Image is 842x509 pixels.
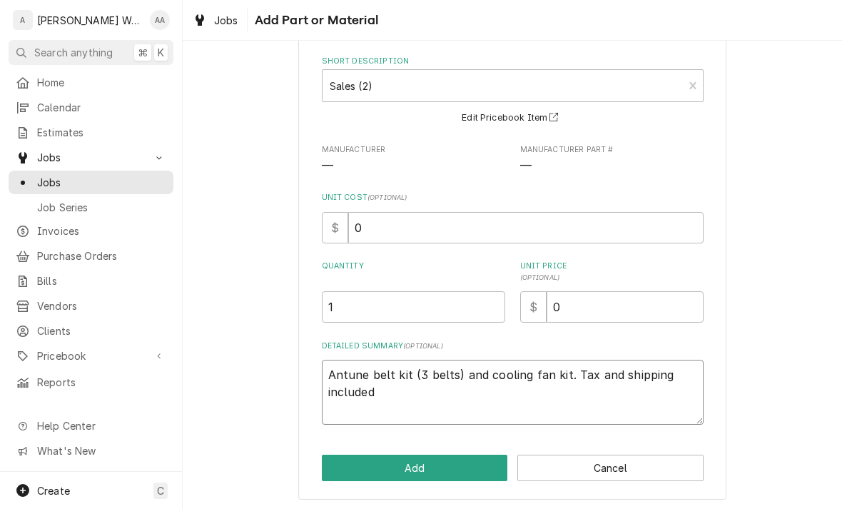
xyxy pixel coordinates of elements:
span: Manufacturer Part # [520,158,704,175]
div: [object Object] [520,261,704,323]
div: $ [520,291,547,323]
div: Button Group Row [322,455,704,481]
span: Reports [37,375,166,390]
span: Manufacturer Part # [520,144,704,156]
span: ( optional ) [367,193,407,201]
a: Go to Help Center [9,414,173,438]
label: Unit Price [520,261,704,283]
a: Jobs [9,171,173,194]
span: Calendar [37,100,166,115]
label: Detailed Summary [322,341,704,352]
span: ⌘ [138,45,148,60]
span: Clients [37,323,166,338]
span: C [157,483,164,498]
div: AA [150,10,170,30]
div: [object Object] [322,261,505,323]
a: Vendors [9,294,173,318]
span: Estimates [37,125,166,140]
a: Go to What's New [9,439,173,463]
span: — [322,159,333,173]
a: Home [9,71,173,94]
span: Jobs [37,175,166,190]
label: Unit Cost [322,192,704,203]
a: Calendar [9,96,173,119]
a: Job Series [9,196,173,219]
div: Detailed Summary [322,341,704,425]
span: Add Part or Material [250,11,378,30]
a: Go to Jobs [9,146,173,169]
div: Short Description [322,56,704,126]
a: Jobs [187,9,244,32]
textarea: Antune belt kit (3 belts) and cooling fan kit. Tax and shipping included [322,360,704,425]
span: K [158,45,164,60]
a: Purchase Orders [9,244,173,268]
span: Pricebook [37,348,145,363]
button: Edit Pricebook Item [460,109,565,127]
div: Manufacturer [322,144,505,175]
span: Job Series [37,200,166,215]
span: — [520,159,532,173]
a: Bills [9,269,173,293]
span: Help Center [37,418,165,433]
span: What's New [37,443,165,458]
span: Manufacturer [322,158,505,175]
span: Bills [37,273,166,288]
button: Add [322,455,508,481]
span: ( optional ) [403,342,443,350]
span: Vendors [37,298,166,313]
div: Manufacturer Part # [520,144,704,175]
label: Quantity [322,261,505,283]
a: Go to Pricebook [9,344,173,368]
button: Search anything⌘K [9,40,173,65]
span: Search anything [34,45,113,60]
div: Line Item Create/Update [298,3,726,500]
div: Button Group [322,455,704,481]
button: Cancel [517,455,704,481]
a: Reports [9,371,173,394]
span: Create [37,485,70,497]
span: Home [37,75,166,90]
div: $ [322,212,348,243]
div: Line Item Create/Update Form [322,21,704,425]
span: Jobs [37,150,145,165]
div: Aaron Anderson's Avatar [150,10,170,30]
a: Invoices [9,219,173,243]
span: Purchase Orders [37,248,166,263]
span: ( optional ) [520,273,560,281]
div: A [13,10,33,30]
a: Estimates [9,121,173,144]
span: Jobs [214,13,238,28]
span: Manufacturer [322,144,505,156]
div: Unit Cost [322,192,704,243]
label: Short Description [322,56,704,67]
div: [PERSON_NAME] Works LLC [37,13,142,28]
a: Clients [9,319,173,343]
span: Invoices [37,223,166,238]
